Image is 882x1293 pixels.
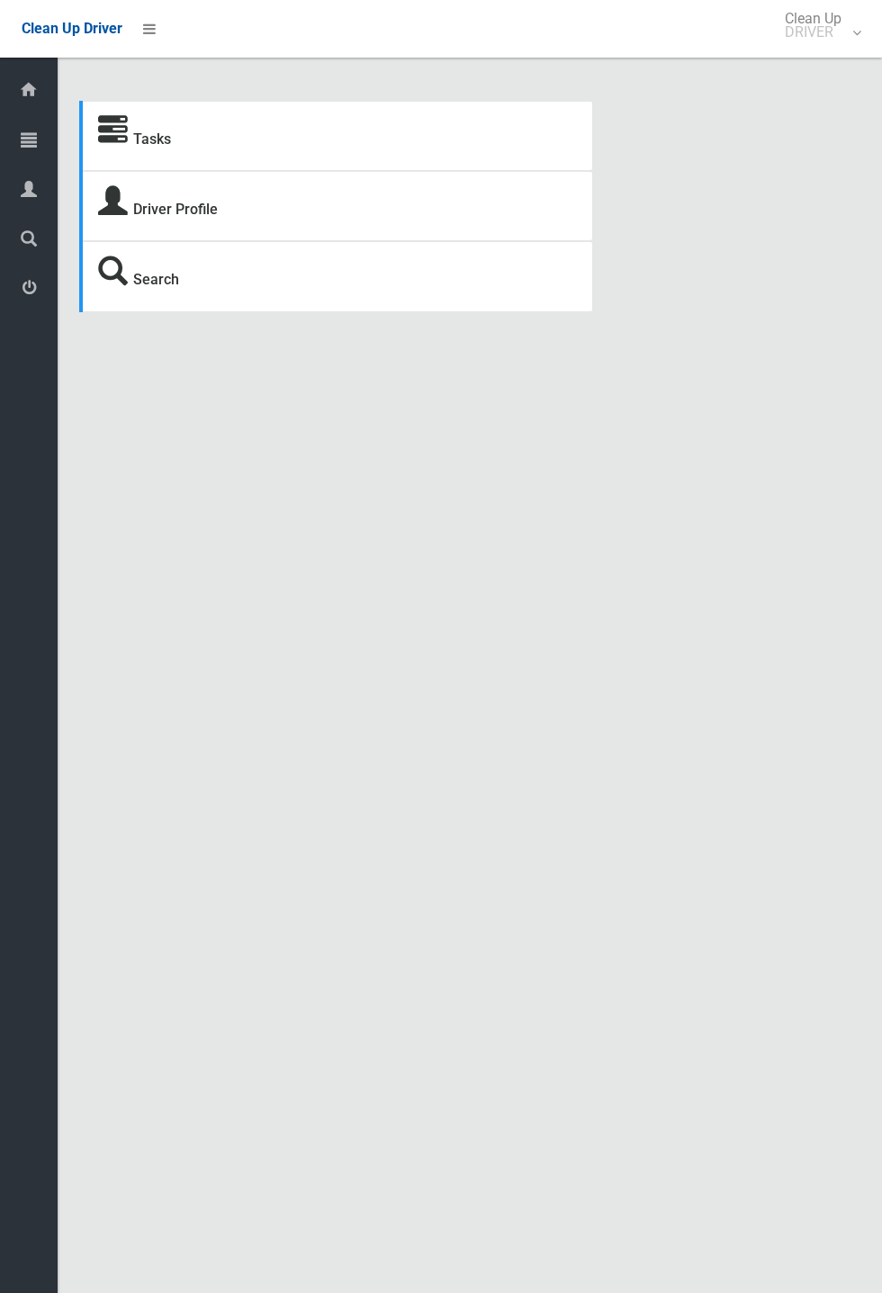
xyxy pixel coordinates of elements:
span: Clean Up Driver [22,20,122,37]
small: DRIVER [785,25,841,39]
a: Driver Profile [133,201,218,218]
a: Tasks [133,130,171,148]
span: Clean Up [776,12,859,39]
a: Search [133,271,179,288]
a: Clean Up Driver [22,15,122,42]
